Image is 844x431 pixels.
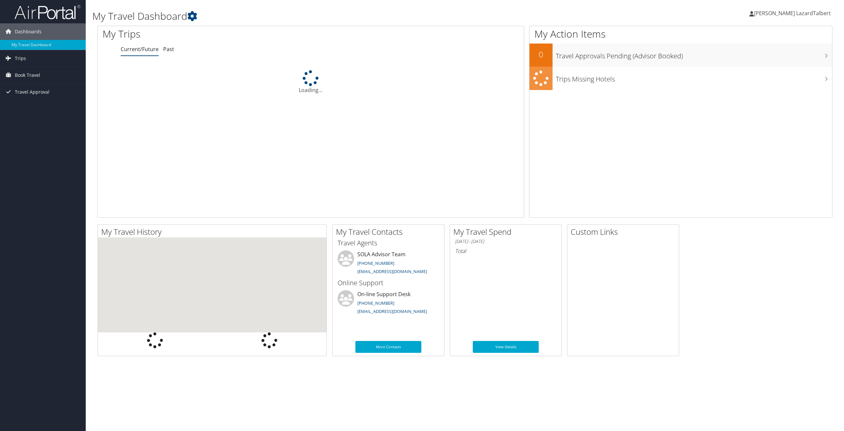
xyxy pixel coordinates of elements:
[529,27,832,41] h1: My Action Items
[556,71,832,84] h3: Trips Missing Hotels
[529,49,553,60] h2: 0
[15,50,26,67] span: Trips
[334,290,442,317] li: On-line Support Desk
[336,226,444,237] h2: My Travel Contacts
[101,226,326,237] h2: My Travel History
[98,70,524,94] div: Loading...
[334,250,442,277] li: SOLA Advisor Team
[453,226,561,237] h2: My Travel Spend
[455,238,557,245] h6: [DATE] - [DATE]
[15,84,49,100] span: Travel Approval
[357,260,394,266] a: [PHONE_NUMBER]
[121,46,159,53] a: Current/Future
[15,67,40,83] span: Book Travel
[92,9,589,23] h1: My Travel Dashboard
[338,238,439,248] h3: Travel Agents
[455,247,557,255] h6: Total
[357,300,394,306] a: [PHONE_NUMBER]
[357,308,427,314] a: [EMAIL_ADDRESS][DOMAIN_NAME]
[103,27,341,41] h1: My Trips
[556,48,832,61] h3: Travel Approvals Pending (Advisor Booked)
[163,46,174,53] a: Past
[754,10,831,17] span: [PERSON_NAME] LazardTalbert
[357,268,427,274] a: [EMAIL_ADDRESS][DOMAIN_NAME]
[15,23,42,40] span: Dashboards
[529,67,832,90] a: Trips Missing Hotels
[749,3,837,23] a: [PERSON_NAME] LazardTalbert
[355,341,421,353] a: More Contacts
[529,44,832,67] a: 0Travel Approvals Pending (Advisor Booked)
[338,278,439,288] h3: Online Support
[473,341,539,353] a: View Details
[571,226,679,237] h2: Custom Links
[15,4,80,20] img: airportal-logo.png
